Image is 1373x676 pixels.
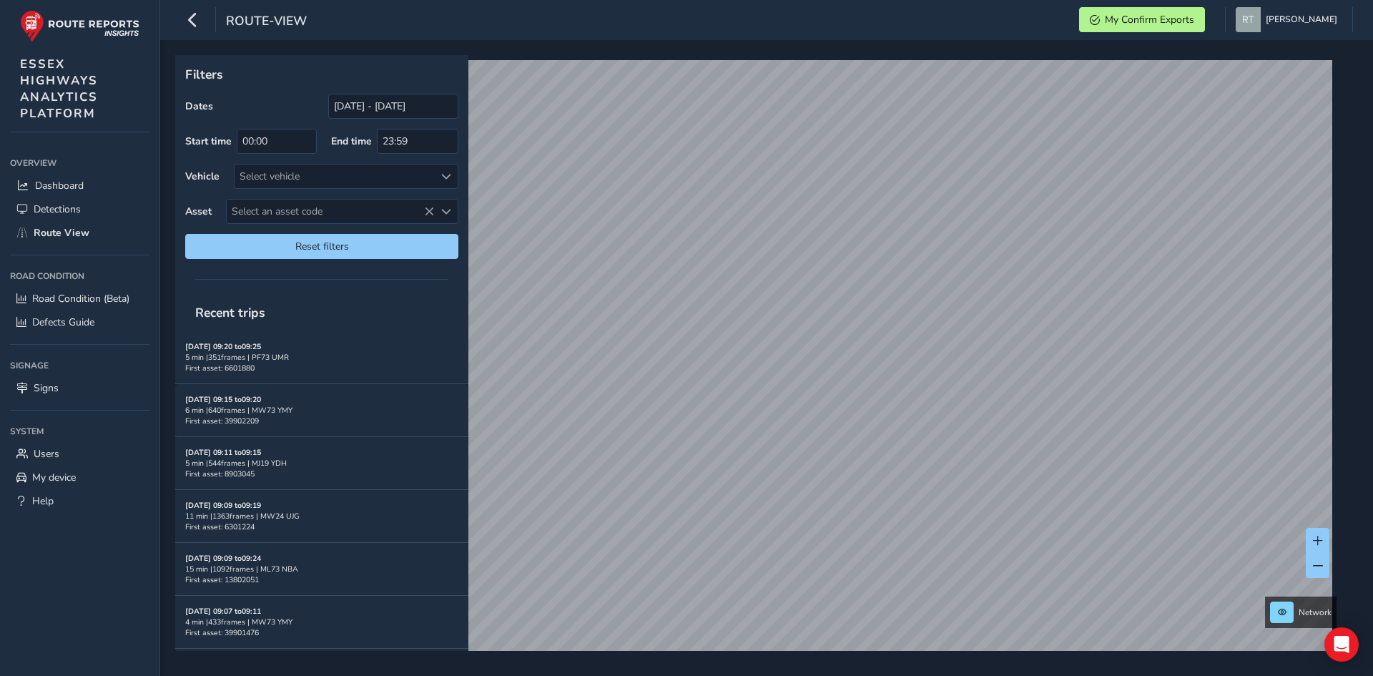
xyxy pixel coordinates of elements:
span: Detections [34,202,81,216]
span: ESSEX HIGHWAYS ANALYTICS PLATFORM [20,56,98,122]
span: First asset: 13802051 [185,574,259,585]
button: Reset filters [185,234,458,259]
div: 15 min | 1092 frames | ML73 NBA [185,564,458,574]
a: Road Condition (Beta) [10,287,149,310]
div: 11 min | 1363 frames | MW24 UJG [185,511,458,521]
a: Detections [10,197,149,221]
div: Overview [10,152,149,174]
span: First asset: 6301224 [185,521,255,532]
a: Signs [10,376,149,400]
div: Road Condition [10,265,149,287]
label: End time [331,134,372,148]
span: First asset: 39902209 [185,416,259,426]
label: Vehicle [185,170,220,183]
div: 5 min | 544 frames | MJ19 YDH [185,458,458,469]
strong: [DATE] 09:07 to 09:11 [185,606,261,617]
strong: [DATE] 09:09 to 09:19 [185,500,261,511]
strong: [DATE] 09:11 to 09:15 [185,447,261,458]
span: Reset filters [196,240,448,253]
label: Dates [185,99,213,113]
span: Road Condition (Beta) [32,292,129,305]
strong: [DATE] 09:15 to 09:20 [185,394,261,405]
label: Asset [185,205,212,218]
button: [PERSON_NAME] [1236,7,1342,32]
button: My Confirm Exports [1079,7,1205,32]
span: My device [32,471,76,484]
strong: [DATE] 09:20 to 09:25 [185,341,261,352]
img: rr logo [20,10,139,42]
a: Dashboard [10,174,149,197]
div: Signage [10,355,149,376]
div: 5 min | 351 frames | PF73 UMR [185,352,458,363]
span: route-view [226,12,307,32]
canvas: Map [180,60,1332,667]
span: Users [34,447,59,461]
a: Help [10,489,149,513]
p: Filters [185,65,458,84]
div: Select vehicle [235,165,434,188]
span: [PERSON_NAME] [1266,7,1337,32]
div: 4 min | 433 frames | MW73 YMY [185,617,458,627]
strong: [DATE] 09:09 to 09:24 [185,553,261,564]
label: Start time [185,134,232,148]
span: Network [1299,607,1332,618]
span: Route View [34,226,89,240]
span: My Confirm Exports [1105,13,1194,26]
span: Select an asset code [227,200,434,223]
span: First asset: 8903045 [185,469,255,479]
a: Defects Guide [10,310,149,334]
span: First asset: 6601880 [185,363,255,373]
a: Route View [10,221,149,245]
div: 6 min | 640 frames | MW73 YMY [185,405,458,416]
a: Users [10,442,149,466]
span: Dashboard [35,179,84,192]
span: Recent trips [185,294,275,331]
div: Select an asset code [434,200,458,223]
span: Defects Guide [32,315,94,329]
div: System [10,421,149,442]
a: My device [10,466,149,489]
div: Open Intercom Messenger [1324,627,1359,662]
span: Help [32,494,54,508]
span: Signs [34,381,59,395]
img: diamond-layout [1236,7,1261,32]
span: First asset: 39901476 [185,627,259,638]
